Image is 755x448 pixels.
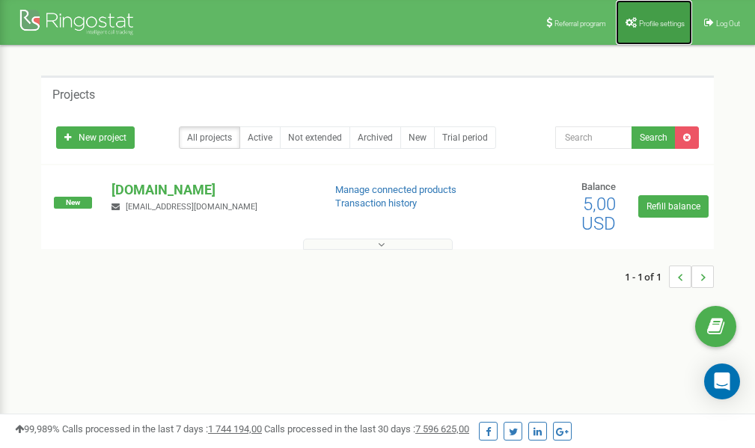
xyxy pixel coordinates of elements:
[632,126,676,149] button: Search
[54,197,92,209] span: New
[704,363,740,399] div: Open Intercom Messenger
[126,202,257,212] span: [EMAIL_ADDRESS][DOMAIN_NAME]
[335,184,456,195] a: Manage connected products
[638,195,709,218] a: Refill balance
[434,126,496,149] a: Trial period
[639,19,685,28] span: Profile settings
[581,181,616,192] span: Balance
[15,423,60,435] span: 99,989%
[52,88,95,102] h5: Projects
[335,197,417,209] a: Transaction history
[349,126,401,149] a: Archived
[280,126,350,149] a: Not extended
[179,126,240,149] a: All projects
[415,423,469,435] u: 7 596 625,00
[581,194,616,234] span: 5,00 USD
[239,126,281,149] a: Active
[716,19,740,28] span: Log Out
[208,423,262,435] u: 1 744 194,00
[264,423,469,435] span: Calls processed in the last 30 days :
[625,251,714,303] nav: ...
[111,180,311,200] p: [DOMAIN_NAME]
[400,126,435,149] a: New
[555,126,632,149] input: Search
[62,423,262,435] span: Calls processed in the last 7 days :
[625,266,669,288] span: 1 - 1 of 1
[554,19,606,28] span: Referral program
[56,126,135,149] a: New project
